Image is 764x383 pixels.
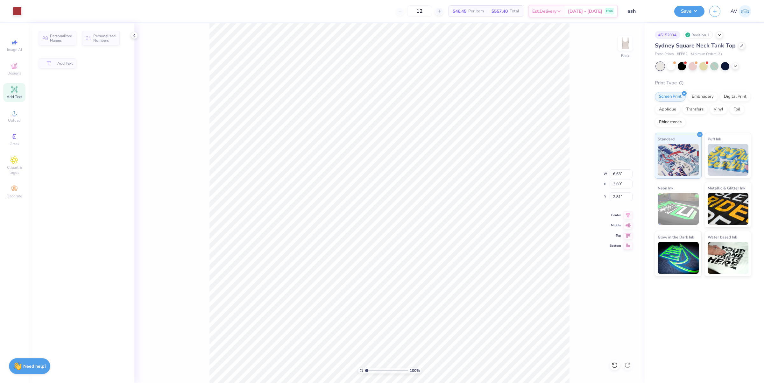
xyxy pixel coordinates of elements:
span: Upload [8,118,21,123]
span: $46.45 [453,8,466,15]
div: Digital Print [720,92,751,102]
img: Glow in the Dark Ink [658,242,699,274]
input: – – [407,5,432,17]
span: Glow in the Dark Ink [658,234,694,240]
div: Vinyl [710,105,727,114]
span: Est. Delivery [532,8,556,15]
span: Per Item [468,8,484,15]
span: Fresh Prints [655,52,674,57]
div: Revision 1 [683,31,713,39]
input: Untitled Design [623,5,669,18]
div: Back [621,53,629,59]
img: Back [619,37,632,50]
span: Standard [658,136,675,142]
span: Clipart & logos [3,165,25,175]
span: Image AI [7,47,22,52]
span: Water based Ink [708,234,737,240]
img: Neon Ink [658,193,699,225]
a: AV [731,5,751,18]
img: Metallic & Glitter Ink [708,193,749,225]
span: $557.40 [492,8,508,15]
span: Bottom [610,244,621,248]
div: Rhinestones [655,117,686,127]
div: # 515203A [655,31,680,39]
img: Aargy Velasco [739,5,751,18]
span: Neon Ink [658,185,673,191]
img: Water based Ink [708,242,749,274]
strong: Need help? [23,363,46,369]
span: Sydney Square Neck Tank Top [655,42,736,49]
div: Screen Print [655,92,686,102]
div: Applique [655,105,680,114]
span: Puff Ink [708,136,721,142]
img: Standard [658,144,699,176]
span: Personalized Numbers [93,34,116,43]
span: Add Text [7,94,22,99]
span: Add Text [57,61,73,66]
span: 100 % [410,368,420,373]
span: AV [731,8,737,15]
span: Total [510,8,519,15]
div: Print Type [655,79,751,87]
span: [DATE] - [DATE] [568,8,602,15]
div: Embroidery [688,92,718,102]
span: Greek [10,141,19,146]
span: Metallic & Glitter Ink [708,185,745,191]
span: Top [610,233,621,238]
button: Save [674,6,704,17]
span: Middle [610,223,621,228]
span: Minimum Order: 12 + [691,52,723,57]
div: Transfers [682,105,708,114]
img: Puff Ink [708,144,749,176]
span: # FP82 [677,52,688,57]
div: Foil [729,105,744,114]
span: Designs [7,71,21,76]
span: FREE [606,9,613,13]
span: Personalized Names [50,34,73,43]
span: Center [610,213,621,217]
span: Decorate [7,194,22,199]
